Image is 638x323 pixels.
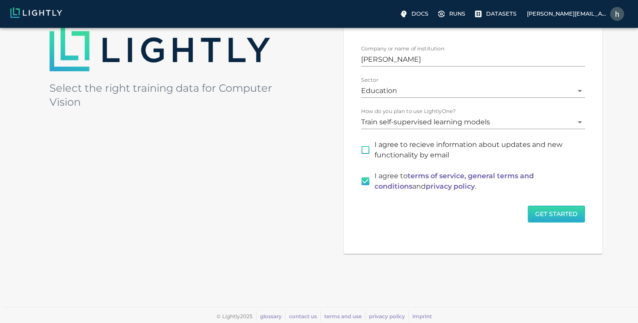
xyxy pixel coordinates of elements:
[375,172,534,190] a: terms of service, general terms and conditions
[411,10,428,18] p: Docs
[289,313,317,320] a: contact us
[528,206,585,223] button: Get Started
[435,7,469,21] a: Please complete one of our getting started guides to active the full UI
[324,313,362,320] a: terms and use
[361,45,444,53] label: Company or name of institution
[10,7,62,18] img: Lightly
[527,10,607,18] p: [PERSON_NAME][EMAIL_ADDRESS][DOMAIN_NAME]
[217,313,253,320] span: © Lightly 2025
[449,10,465,18] p: Runs
[361,108,456,115] label: How do you plan to use LightlyOne?
[523,4,628,23] label: [PERSON_NAME][EMAIL_ADDRESS][DOMAIN_NAME]harry gautam
[369,313,405,320] a: privacy policy
[361,115,585,129] div: Train self-supervised learning models
[486,10,516,18] p: Datasets
[49,81,295,109] h5: Select the right training data for Computer Vision
[426,182,475,190] a: privacy policy
[472,7,520,21] a: Please complete one of our getting started guides to active the full UI
[375,171,579,192] p: I agree to and .
[375,140,579,160] span: I agree to recieve information about updates and new functionality by email
[49,27,270,71] img: Lightly
[412,313,432,320] a: imprint
[610,7,624,21] img: harry gautam
[398,7,432,21] label: Docs
[361,84,585,98] div: Education
[361,77,378,84] label: Sector
[260,313,282,320] a: glossary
